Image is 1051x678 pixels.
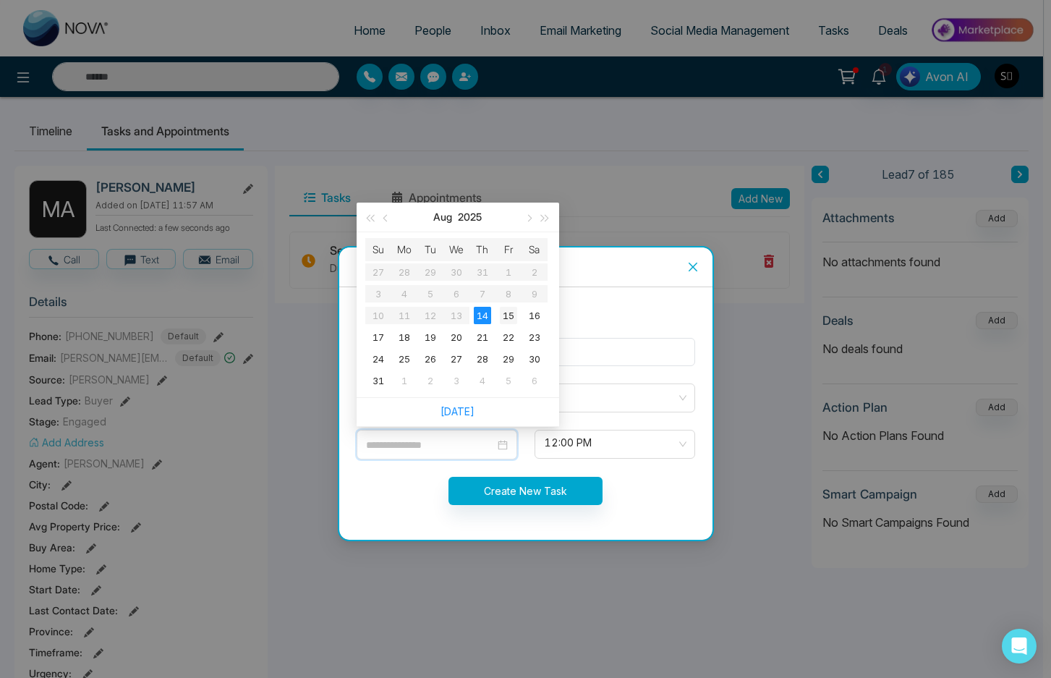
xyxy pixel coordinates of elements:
[417,238,443,261] th: Tu
[474,372,491,389] div: 4
[391,326,417,348] td: 2025-08-18
[495,326,522,348] td: 2025-08-22
[469,305,495,326] td: 2025-08-14
[433,203,452,232] button: Aug
[474,307,491,324] div: 14
[417,326,443,348] td: 2025-08-19
[417,348,443,370] td: 2025-08-26
[500,350,517,368] div: 29
[526,329,543,346] div: 23
[673,247,712,287] button: Close
[522,305,548,326] td: 2025-08-16
[443,348,469,370] td: 2025-08-27
[495,305,522,326] td: 2025-08-15
[448,372,465,389] div: 3
[500,372,517,389] div: 5
[443,370,469,391] td: 2025-09-03
[469,326,495,348] td: 2025-08-21
[448,477,603,505] button: Create New Task
[370,350,387,368] div: 24
[500,329,517,346] div: 22
[448,350,465,368] div: 27
[469,348,495,370] td: 2025-08-28
[391,348,417,370] td: 2025-08-25
[526,350,543,368] div: 30
[422,372,439,389] div: 2
[365,370,391,391] td: 2025-08-31
[396,350,413,368] div: 25
[522,348,548,370] td: 2025-08-30
[443,238,469,261] th: We
[526,307,543,324] div: 16
[1002,629,1037,664] div: Open Intercom Messenger
[396,329,413,346] div: 18
[687,261,699,273] span: close
[370,372,387,389] div: 31
[422,329,439,346] div: 19
[348,305,704,321] div: Lead Name : [PERSON_NAME]
[365,348,391,370] td: 2025-08-24
[391,370,417,391] td: 2025-09-01
[469,238,495,261] th: Th
[422,350,439,368] div: 26
[495,370,522,391] td: 2025-09-05
[495,348,522,370] td: 2025-08-29
[474,350,491,368] div: 28
[522,238,548,261] th: Sa
[526,372,543,389] div: 6
[458,203,482,232] button: 2025
[391,238,417,261] th: Mo
[522,326,548,348] td: 2025-08-23
[370,329,387,346] div: 17
[448,329,465,346] div: 20
[522,370,548,391] td: 2025-09-06
[495,238,522,261] th: Fr
[443,326,469,348] td: 2025-08-20
[545,432,685,457] span: 12:00 PM
[365,238,391,261] th: Su
[500,307,517,324] div: 15
[365,326,391,348] td: 2025-08-17
[396,372,413,389] div: 1
[441,405,475,418] a: [DATE]
[469,370,495,391] td: 2025-09-04
[417,370,443,391] td: 2025-09-02
[474,329,491,346] div: 21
